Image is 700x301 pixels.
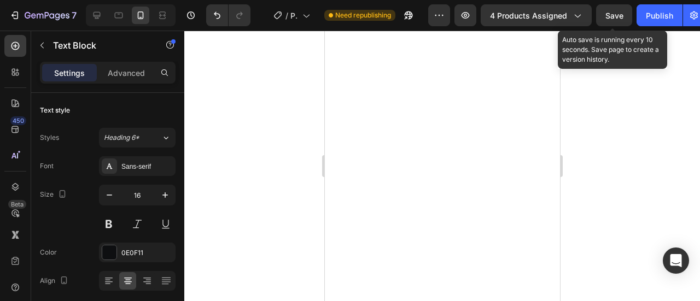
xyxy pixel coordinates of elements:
div: Align [40,274,71,288]
div: Undo/Redo [206,4,250,26]
span: Save [605,11,623,20]
div: 450 [10,116,26,125]
div: Sans-serif [121,162,173,172]
div: Open Intercom Messenger [663,247,689,274]
iframe: Design area [325,31,560,301]
div: Font [40,161,54,171]
button: 4 products assigned [481,4,592,26]
button: 7 [4,4,81,26]
span: Heading 6* [104,133,139,143]
p: Settings [54,67,85,79]
div: Text style [40,105,70,115]
div: 0E0F11 [121,248,173,258]
div: Color [40,247,57,257]
span: Product Page - [DATE] 00:42:06 [290,10,298,21]
p: 7 [72,9,77,22]
div: Beta [8,200,26,209]
button: Heading 6* [99,128,176,147]
p: Advanced [108,67,145,79]
span: 4 products assigned [490,10,567,21]
span: Need republishing [335,10,391,20]
div: Styles [40,133,59,143]
div: Size [40,187,69,202]
button: Publish [637,4,682,26]
p: Text Block [53,39,146,52]
div: Publish [646,10,673,21]
span: / [285,10,288,21]
button: Save [596,4,632,26]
